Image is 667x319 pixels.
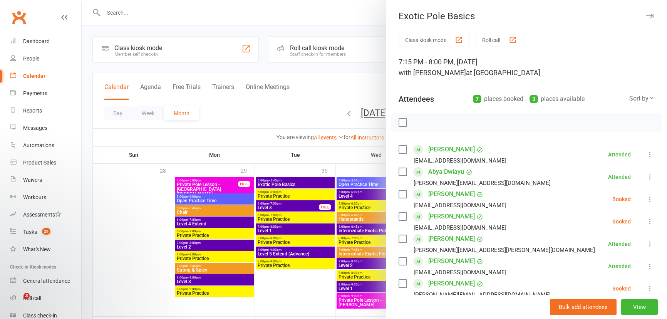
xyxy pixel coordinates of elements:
a: Abya Dwiayu [428,166,464,178]
span: with [PERSON_NAME] [399,69,466,77]
div: Reports [23,107,42,114]
button: View [621,299,658,315]
a: Product Sales [10,154,81,171]
button: Roll call [476,33,523,47]
a: [PERSON_NAME] [428,143,475,156]
div: [EMAIL_ADDRESS][DOMAIN_NAME] [414,223,506,233]
div: 7 [473,95,481,103]
div: Attended [608,152,631,157]
div: Booked [612,286,631,291]
a: People [10,50,81,67]
a: Calendar [10,67,81,85]
iframe: Intercom live chat [8,293,26,311]
div: Automations [23,142,54,148]
div: Dashboard [23,38,50,44]
a: Payments [10,85,81,102]
div: Booked [612,219,631,224]
div: Attendees [399,94,434,104]
span: at [GEOGRAPHIC_DATA] [466,69,540,77]
a: Tasks 29 [10,223,81,241]
span: 3 [23,293,30,299]
div: Roll call [23,295,41,301]
a: Clubworx [9,8,28,27]
div: Attended [608,241,631,247]
a: Messages [10,119,81,137]
a: What's New [10,241,81,258]
div: [PERSON_NAME][EMAIL_ADDRESS][DOMAIN_NAME] [414,290,551,300]
div: [EMAIL_ADDRESS][DOMAIN_NAME] [414,156,506,166]
div: Workouts [23,194,46,200]
a: Dashboard [10,33,81,50]
div: Product Sales [23,159,56,166]
div: places available [530,94,585,104]
div: Payments [23,90,47,96]
div: Class check-in [23,312,57,319]
a: [PERSON_NAME] [428,233,475,245]
a: Automations [10,137,81,154]
button: Bulk add attendees [550,299,617,315]
a: [PERSON_NAME] [428,255,475,267]
div: 3 [530,95,538,103]
div: [PERSON_NAME][EMAIL_ADDRESS][DOMAIN_NAME] [414,178,551,188]
a: [PERSON_NAME] [428,277,475,290]
iframe: Intercom notifications message [6,244,160,298]
a: Workouts [10,189,81,206]
div: Waivers [23,177,42,183]
div: [PERSON_NAME][EMAIL_ADDRESS][PERSON_NAME][DOMAIN_NAME] [414,245,595,255]
button: Class kiosk mode [399,33,469,47]
div: Attended [608,174,631,180]
div: [EMAIL_ADDRESS][DOMAIN_NAME] [414,267,506,277]
a: [PERSON_NAME] [428,210,475,223]
div: Calendar [23,73,45,79]
a: [PERSON_NAME] [428,188,475,200]
div: Booked [612,196,631,202]
a: Assessments [10,206,81,223]
div: Tasks [23,229,37,235]
div: [EMAIL_ADDRESS][DOMAIN_NAME] [414,200,506,210]
div: Assessments [23,212,61,218]
div: Exotic Pole Basics [386,11,667,22]
div: Messages [23,125,47,131]
a: Reports [10,102,81,119]
div: 7:15 PM - 8:00 PM, [DATE] [399,57,655,78]
span: 29 [42,228,50,235]
div: places booked [473,94,523,104]
div: Sort by [629,94,655,104]
div: People [23,55,39,62]
div: Attended [608,264,631,269]
a: Roll call [10,290,81,307]
a: Waivers [10,171,81,189]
